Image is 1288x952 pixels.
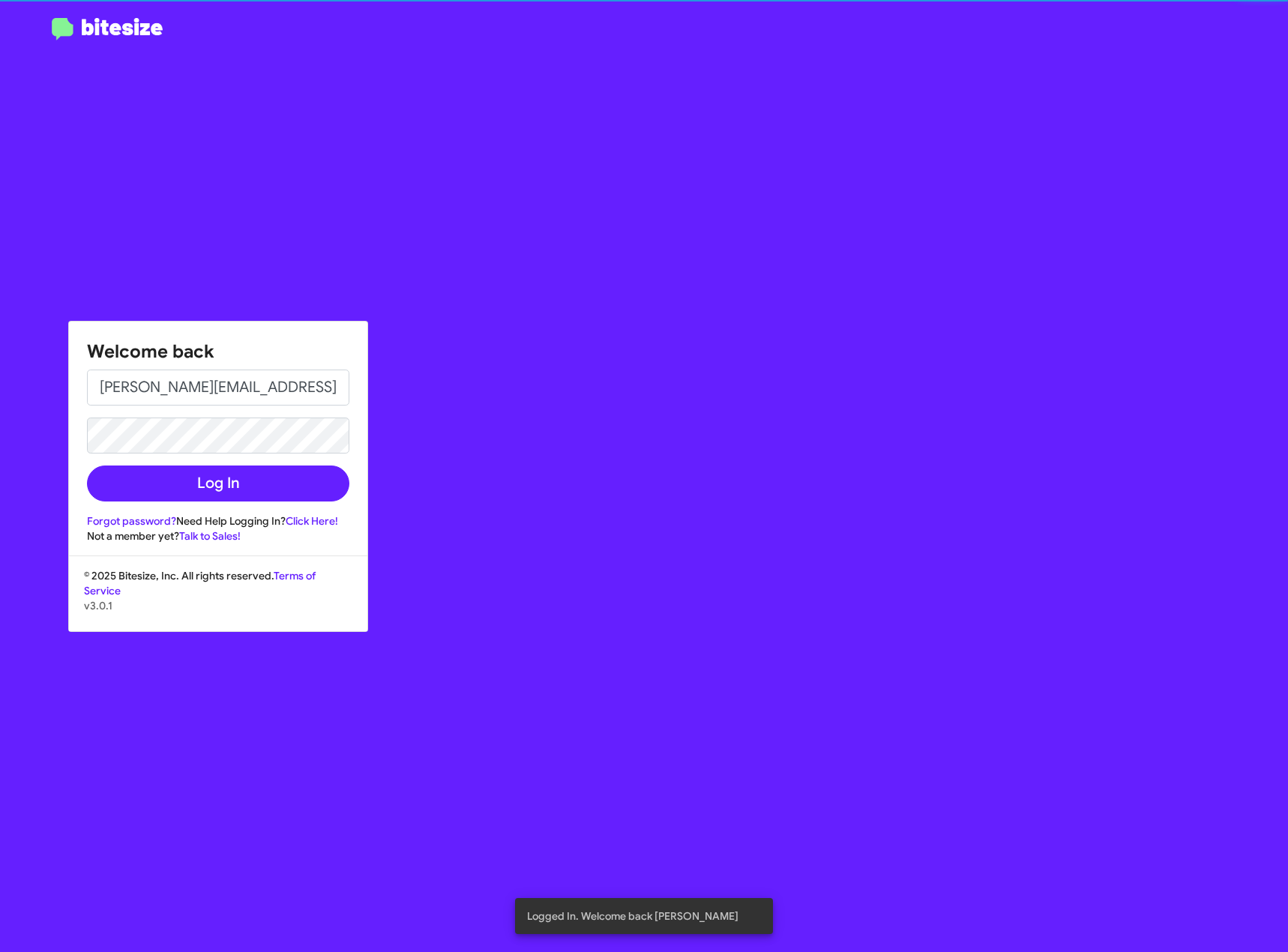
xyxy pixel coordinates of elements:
[84,598,352,613] p: v3.0.1
[286,514,338,528] a: Click Here!
[527,909,738,924] span: Logged In. Welcome back [PERSON_NAME]
[179,529,241,543] a: Talk to Sales!
[87,340,349,364] h1: Welcome back
[87,514,176,528] a: Forgot password?
[87,466,349,501] button: Log In
[87,370,349,406] input: Email address
[87,528,349,543] div: Not a member yet?
[69,568,367,631] div: © 2025 Bitesize, Inc. All rights reserved.
[84,569,316,597] a: Terms of Service
[87,513,349,528] div: Need Help Logging In?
